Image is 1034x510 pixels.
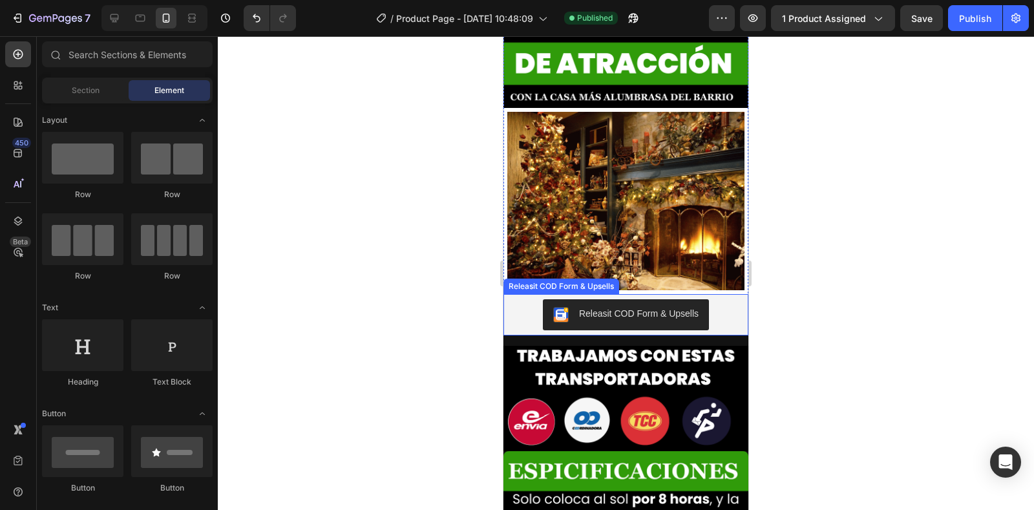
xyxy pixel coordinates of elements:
[42,482,123,494] div: Button
[154,85,184,96] span: Element
[42,408,66,420] span: Button
[948,5,1002,31] button: Publish
[131,270,213,282] div: Row
[192,297,213,318] span: Toggle open
[42,376,123,388] div: Heading
[990,447,1021,478] div: Open Intercom Messenger
[577,12,613,24] span: Published
[131,376,213,388] div: Text Block
[192,110,213,131] span: Toggle open
[42,114,67,126] span: Layout
[911,13,933,24] span: Save
[10,237,31,247] div: Beta
[131,482,213,494] div: Button
[42,270,123,282] div: Row
[85,10,90,26] p: 7
[42,189,123,200] div: Row
[390,12,394,25] span: /
[72,85,100,96] span: Section
[396,12,533,25] span: Product Page - [DATE] 10:48:09
[12,138,31,148] div: 450
[131,189,213,200] div: Row
[42,302,58,313] span: Text
[5,5,96,31] button: 7
[503,36,748,510] iframe: Design area
[42,41,213,67] input: Search Sections & Elements
[192,403,213,424] span: Toggle open
[782,12,866,25] span: 1 product assigned
[244,5,296,31] div: Undo/Redo
[900,5,943,31] button: Save
[959,12,991,25] div: Publish
[771,5,895,31] button: 1 product assigned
